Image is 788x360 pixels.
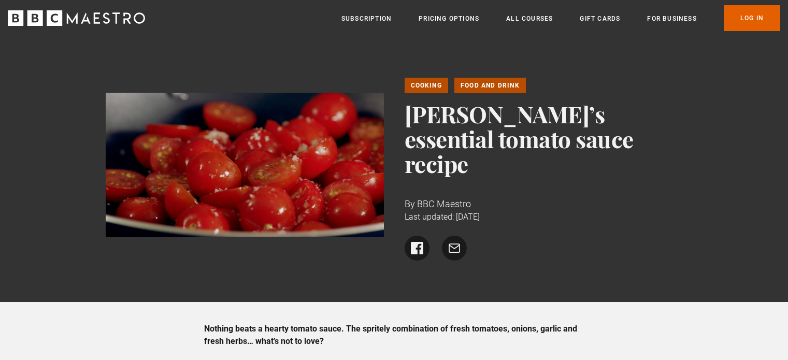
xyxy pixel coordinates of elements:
strong: Nothing beats a hearty tomato sauce. The spritely combination of fresh tomatoes, onions, garlic a... [204,324,577,346]
a: Gift Cards [580,13,620,24]
a: Subscription [341,13,392,24]
a: For business [647,13,696,24]
nav: Primary [341,5,780,31]
svg: BBC Maestro [8,10,145,26]
a: Log In [724,5,780,31]
a: Cooking [405,78,448,93]
time: Last updated: [DATE] [405,212,480,222]
a: Food and Drink [454,78,526,93]
span: By [405,198,415,209]
h1: [PERSON_NAME]’s essential tomato sauce recipe [405,102,683,176]
a: All Courses [506,13,553,24]
a: Pricing Options [419,13,479,24]
span: BBC Maestro [417,198,471,209]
